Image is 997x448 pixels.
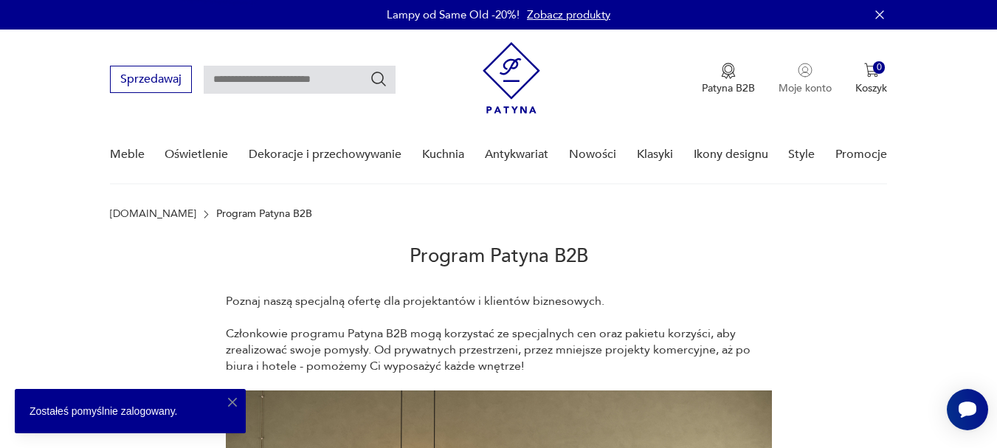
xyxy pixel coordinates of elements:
[702,81,755,95] p: Patyna B2B
[110,75,192,86] a: Sprzedawaj
[798,63,813,77] img: Ikonka użytkownika
[694,126,768,183] a: Ikony designu
[110,66,192,93] button: Sprzedawaj
[226,293,772,309] p: Poznaj naszą specjalną ofertę dla projektantów i klientów biznesowych.
[110,208,196,220] a: [DOMAIN_NAME]
[855,81,887,95] p: Koszyk
[873,61,886,74] div: 0
[779,81,832,95] p: Moje konto
[569,126,616,183] a: Nowości
[637,126,673,183] a: Klasyki
[779,63,832,95] button: Moje konto
[702,63,755,95] a: Ikona medaluPatyna B2B
[485,126,548,183] a: Antykwariat
[483,42,540,114] img: Patyna - sklep z meblami i dekoracjami vintage
[249,126,401,183] a: Dekoracje i przechowywanie
[110,126,145,183] a: Meble
[702,63,755,95] button: Patyna B2B
[165,126,228,183] a: Oświetlenie
[422,126,464,183] a: Kuchnia
[15,389,246,433] div: Zostałeś pomyślnie zalogowany.
[721,63,736,79] img: Ikona medalu
[226,325,772,374] p: Członkowie programu Patyna B2B mogą korzystać ze specjalnych cen oraz pakietu korzyści, aby zreal...
[387,7,520,22] p: Lampy od Same Old -20%!
[835,126,887,183] a: Promocje
[788,126,815,183] a: Style
[855,63,887,95] button: 0Koszyk
[110,220,888,293] h2: Program Patyna B2B
[864,63,879,77] img: Ikona koszyka
[947,389,988,430] iframe: Smartsupp widget button
[370,70,387,88] button: Szukaj
[216,208,312,220] p: Program Patyna B2B
[779,63,832,95] a: Ikonka użytkownikaMoje konto
[527,7,610,22] a: Zobacz produkty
